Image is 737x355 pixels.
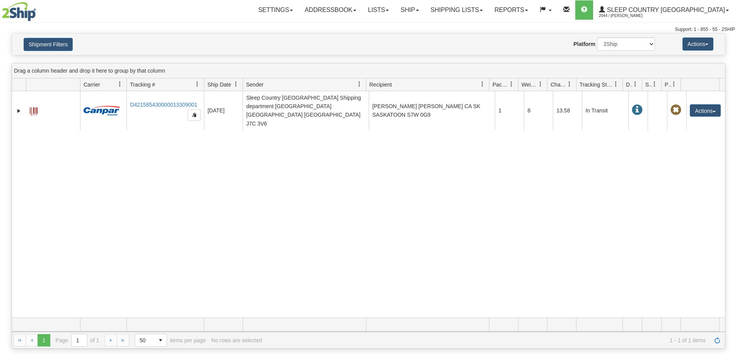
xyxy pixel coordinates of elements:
[56,334,99,347] span: Page of 1
[362,0,395,20] a: Lists
[599,12,657,20] span: 2044 / [PERSON_NAME]
[246,81,263,88] span: Sender
[648,78,661,91] a: Shipment Issues filter column settings
[12,63,725,78] div: grid grouping header
[140,336,150,344] span: 50
[24,38,73,51] button: Shipment Filters
[489,0,534,20] a: Reports
[551,81,567,88] span: Charge
[395,0,424,20] a: Ship
[207,81,231,88] span: Ship Date
[84,106,120,116] img: 14 - Canpar
[626,81,633,88] span: Delivery Status
[211,337,262,343] div: No rows are selected
[690,104,721,117] button: Actions
[534,78,547,91] a: Weight filter column settings
[84,81,100,88] span: Carrier
[369,81,392,88] span: Recipient
[667,78,681,91] a: Pickup Status filter column settings
[593,0,735,20] a: Sleep Country [GEOGRAPHIC_DATA] 2044 / [PERSON_NAME]
[645,81,652,88] span: Shipment Issues
[582,91,628,130] td: In Transit
[495,91,524,130] td: 1
[204,91,243,130] td: [DATE]
[711,334,723,347] a: Refresh
[682,37,713,51] button: Actions
[72,334,87,347] input: Page 1
[135,334,206,347] span: items per page
[130,81,155,88] span: Tracking #
[113,78,127,91] a: Carrier filter column settings
[130,102,197,108] a: D421585430000013309001
[154,334,167,347] span: select
[605,7,725,13] span: Sleep Country [GEOGRAPHIC_DATA]
[15,107,23,115] a: Expand
[573,40,595,48] label: Platform
[243,91,369,130] td: Sleep Country [GEOGRAPHIC_DATA] Shipping department [GEOGRAPHIC_DATA] [GEOGRAPHIC_DATA] [GEOGRAPH...
[353,78,366,91] a: Sender filter column settings
[369,91,495,130] td: [PERSON_NAME] [PERSON_NAME] CA SK SASKATOON S7W 0G9
[476,78,489,91] a: Recipient filter column settings
[665,81,671,88] span: Pickup Status
[629,78,642,91] a: Delivery Status filter column settings
[188,109,201,121] button: Copy to clipboard
[553,91,582,130] td: 13.58
[2,26,735,33] div: Support: 1 - 855 - 55 - 2SHIP
[267,337,706,343] span: 1 - 1 of 1 items
[580,81,613,88] span: Tracking Status
[524,91,553,130] td: 8
[30,104,38,116] a: Label
[252,0,299,20] a: Settings
[135,334,167,347] span: Page sizes drop down
[191,78,204,91] a: Tracking # filter column settings
[670,105,681,116] span: Pickup Not Assigned
[425,0,489,20] a: Shipping lists
[632,105,643,116] span: In Transit
[38,334,50,347] span: Page 1
[229,78,243,91] a: Ship Date filter column settings
[299,0,362,20] a: Addressbook
[492,81,509,88] span: Packages
[2,2,36,21] img: logo2044.jpg
[522,81,538,88] span: Weight
[563,78,576,91] a: Charge filter column settings
[609,78,622,91] a: Tracking Status filter column settings
[505,78,518,91] a: Packages filter column settings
